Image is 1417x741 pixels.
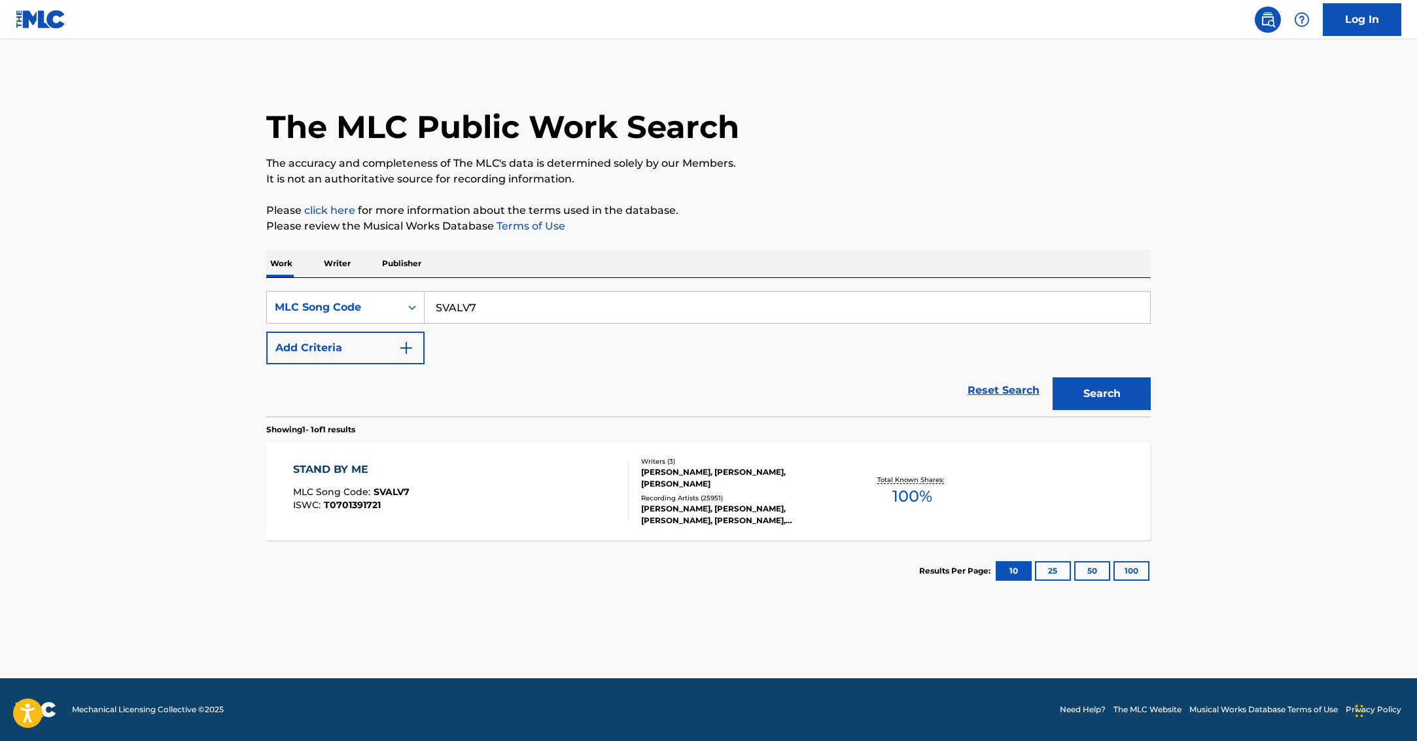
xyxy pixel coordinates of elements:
[1074,561,1110,581] button: 50
[1189,704,1338,715] a: Musical Works Database Terms of Use
[996,561,1032,581] button: 10
[1060,704,1106,715] a: Need Help?
[293,486,374,498] span: MLC Song Code :
[72,704,224,715] span: Mechanical Licensing Collective © 2025
[266,218,1151,234] p: Please review the Musical Works Database
[641,457,839,466] div: Writers ( 3 )
[293,499,324,511] span: ISWC :
[324,499,381,511] span: T0701391721
[1356,691,1363,731] div: Drag
[1323,3,1401,36] a: Log In
[266,442,1151,540] a: STAND BY MEMLC Song Code:SVALV7ISWC:T0701391721Writers (3)[PERSON_NAME], [PERSON_NAME], [PERSON_N...
[1289,7,1315,33] div: Help
[293,462,410,477] div: STAND BY ME
[494,220,565,232] a: Terms of Use
[16,702,56,717] img: logo
[961,376,1046,405] a: Reset Search
[1053,377,1151,410] button: Search
[275,300,393,315] div: MLC Song Code
[641,466,839,490] div: [PERSON_NAME], [PERSON_NAME], [PERSON_NAME]
[320,250,355,277] p: Writer
[374,486,410,498] span: SVALV7
[304,204,355,216] a: click here
[641,503,839,526] div: [PERSON_NAME], [PERSON_NAME], [PERSON_NAME], [PERSON_NAME], [PERSON_NAME]
[1035,561,1071,581] button: 25
[892,485,932,508] span: 100 %
[877,475,947,485] p: Total Known Shares:
[16,10,66,29] img: MLC Logo
[641,493,839,503] div: Recording Artists ( 25951 )
[266,250,296,277] p: Work
[1294,12,1310,27] img: help
[1113,561,1149,581] button: 100
[266,107,739,146] h1: The MLC Public Work Search
[1352,678,1417,741] iframe: Chat Widget
[266,424,355,436] p: Showing 1 - 1 of 1 results
[1346,704,1401,715] a: Privacy Policy
[919,565,994,577] p: Results Per Page:
[266,332,425,364] button: Add Criteria
[1255,7,1281,33] a: Public Search
[1113,704,1181,715] a: The MLC Website
[266,291,1151,417] form: Search Form
[266,171,1151,187] p: It is not an authoritative source for recording information.
[266,203,1151,218] p: Please for more information about the terms used in the database.
[266,156,1151,171] p: The accuracy and completeness of The MLC's data is determined solely by our Members.
[398,340,414,356] img: 9d2ae6d4665cec9f34b9.svg
[1260,12,1276,27] img: search
[378,250,425,277] p: Publisher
